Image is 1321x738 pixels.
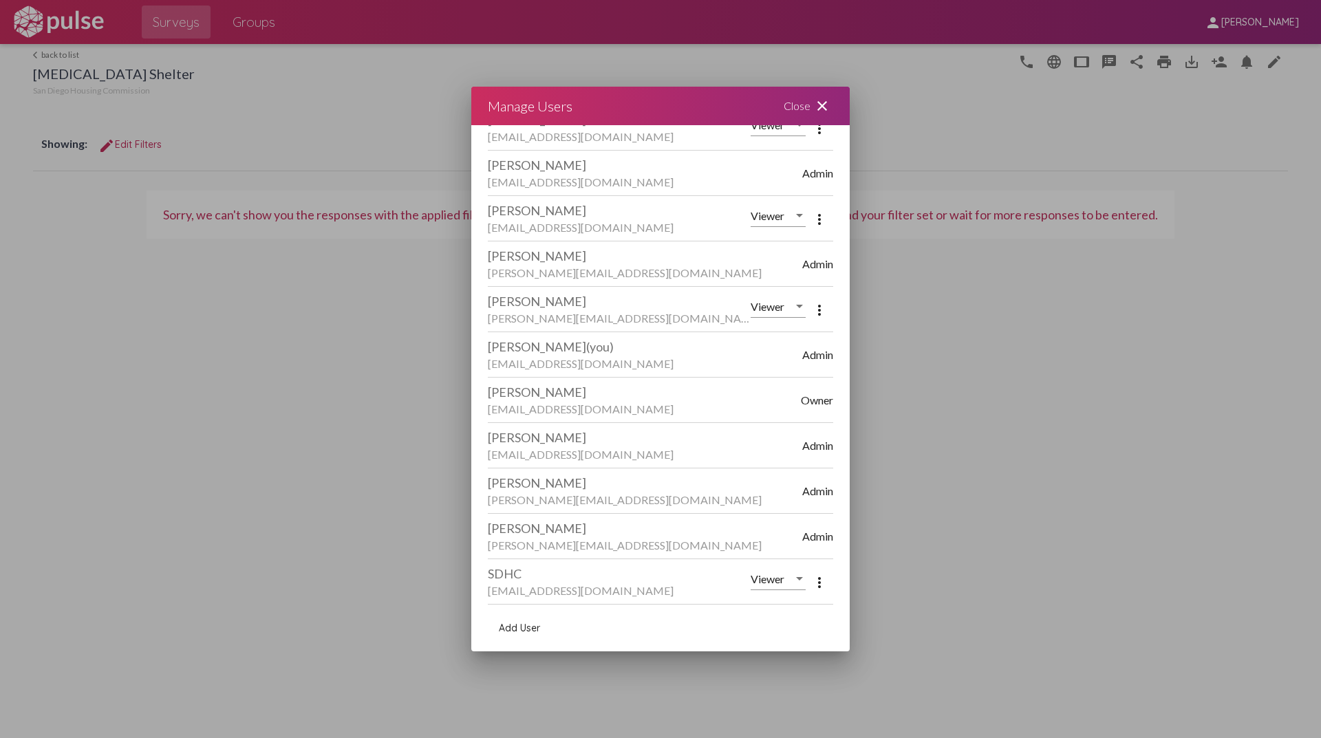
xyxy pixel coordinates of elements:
[488,312,751,325] div: [PERSON_NAME][EMAIL_ADDRESS][DOMAIN_NAME]
[488,616,551,640] button: add user
[811,302,828,318] mat-icon: more_vert
[806,295,833,323] button: More options menu
[488,158,802,173] div: [PERSON_NAME]
[802,166,833,180] span: Admin
[488,430,802,445] div: [PERSON_NAME]
[802,348,833,361] span: Admin
[811,120,828,137] mat-icon: more_vert
[488,493,802,506] div: [PERSON_NAME][EMAIL_ADDRESS][DOMAIN_NAME]
[806,113,833,141] button: More options menu
[806,204,833,232] button: More options menu
[488,95,572,117] div: Manage Users
[488,475,802,490] div: [PERSON_NAME]
[802,484,833,497] span: Admin
[814,98,830,114] mat-icon: close
[488,339,802,354] div: [PERSON_NAME]
[488,539,802,552] div: [PERSON_NAME][EMAIL_ADDRESS][DOMAIN_NAME]
[751,300,784,313] span: Viewer
[488,402,801,415] div: [EMAIL_ADDRESS][DOMAIN_NAME]
[811,211,828,228] mat-icon: more_vert
[488,521,802,536] div: [PERSON_NAME]
[802,257,833,270] span: Admin
[488,566,751,581] div: SDHC
[802,530,833,543] span: Admin
[488,266,802,279] div: [PERSON_NAME][EMAIL_ADDRESS][DOMAIN_NAME]
[488,384,801,400] div: [PERSON_NAME]
[751,572,784,585] span: Viewer
[586,339,614,354] span: (you)
[488,448,802,461] div: [EMAIL_ADDRESS][DOMAIN_NAME]
[488,203,751,218] div: [PERSON_NAME]
[488,221,751,234] div: [EMAIL_ADDRESS][DOMAIN_NAME]
[488,294,751,309] div: [PERSON_NAME]
[811,574,828,591] mat-icon: more_vert
[767,87,850,125] div: Close
[802,439,833,452] span: Admin
[801,393,833,406] span: Owner
[488,248,802,263] div: [PERSON_NAME]
[751,209,784,222] span: Viewer
[488,175,802,188] div: [EMAIL_ADDRESS][DOMAIN_NAME]
[499,622,540,634] span: Add User
[488,584,751,597] div: [EMAIL_ADDRESS][DOMAIN_NAME]
[488,357,802,370] div: [EMAIL_ADDRESS][DOMAIN_NAME]
[488,130,751,143] div: [EMAIL_ADDRESS][DOMAIN_NAME]
[751,118,784,131] span: Viewer
[806,567,833,595] button: More options menu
